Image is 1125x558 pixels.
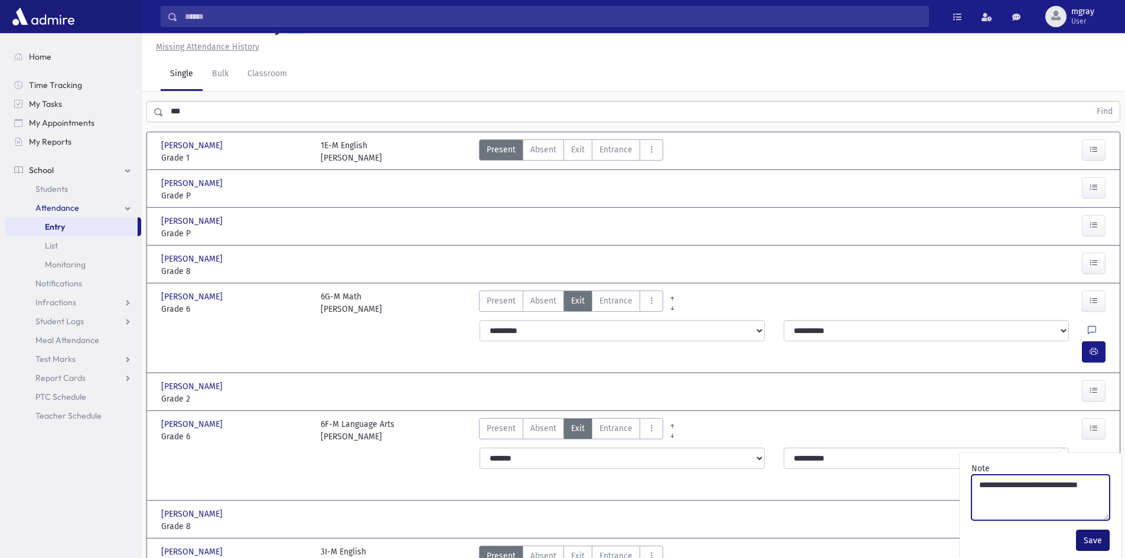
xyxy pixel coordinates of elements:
[5,76,141,94] a: Time Tracking
[5,293,141,312] a: Infractions
[161,520,309,533] span: Grade 8
[161,227,309,240] span: Grade P
[35,203,79,213] span: Attendance
[161,265,309,278] span: Grade 8
[5,217,138,236] a: Entry
[161,177,225,190] span: [PERSON_NAME]
[161,253,225,265] span: [PERSON_NAME]
[1076,530,1110,551] button: Save
[5,180,141,198] a: Students
[178,6,928,27] input: Search
[151,42,259,52] a: Missing Attendance History
[161,430,309,443] span: Grade 6
[161,215,225,227] span: [PERSON_NAME]
[5,350,141,368] a: Test Marks
[35,354,76,364] span: Test Marks
[5,132,141,151] a: My Reports
[35,297,76,308] span: Infractions
[29,136,71,147] span: My Reports
[161,418,225,430] span: [PERSON_NAME]
[161,303,309,315] span: Grade 6
[321,139,382,164] div: 1E-M English [PERSON_NAME]
[487,143,516,156] span: Present
[5,236,141,255] a: List
[1071,7,1094,17] span: mgray
[35,278,82,289] span: Notifications
[5,406,141,425] a: Teacher Schedule
[571,143,585,156] span: Exit
[571,422,585,435] span: Exit
[5,255,141,274] a: Monitoring
[530,295,556,307] span: Absent
[35,316,84,327] span: Student Logs
[29,165,54,175] span: School
[479,418,663,443] div: AttTypes
[161,380,225,393] span: [PERSON_NAME]
[35,373,86,383] span: Report Cards
[5,368,141,387] a: Report Cards
[530,422,556,435] span: Absent
[29,51,51,62] span: Home
[321,291,382,315] div: 6G-M Math [PERSON_NAME]
[571,295,585,307] span: Exit
[487,295,516,307] span: Present
[321,418,394,443] div: 6F-M Language Arts [PERSON_NAME]
[599,295,632,307] span: Entrance
[161,139,225,152] span: [PERSON_NAME]
[35,410,102,421] span: Teacher Schedule
[238,58,296,91] a: Classroom
[35,184,68,194] span: Students
[479,291,663,315] div: AttTypes
[161,393,309,405] span: Grade 2
[161,152,309,164] span: Grade 1
[5,113,141,132] a: My Appointments
[5,387,141,406] a: PTC Schedule
[5,274,141,293] a: Notifications
[599,143,632,156] span: Entrance
[156,42,259,52] u: Missing Attendance History
[45,221,65,232] span: Entry
[599,422,632,435] span: Entrance
[29,118,94,128] span: My Appointments
[530,143,556,156] span: Absent
[35,335,99,345] span: Meal Attendance
[45,240,58,251] span: List
[1071,17,1094,26] span: User
[479,139,663,164] div: AttTypes
[203,58,238,91] a: Bulk
[45,259,86,270] span: Monitoring
[5,161,141,180] a: School
[487,422,516,435] span: Present
[1090,102,1120,122] button: Find
[971,462,990,475] label: Note
[5,331,141,350] a: Meal Attendance
[29,99,62,109] span: My Tasks
[9,5,77,28] img: AdmirePro
[5,198,141,217] a: Attendance
[161,546,225,558] span: [PERSON_NAME]
[29,80,82,90] span: Time Tracking
[5,47,141,66] a: Home
[35,391,86,402] span: PTC Schedule
[161,190,309,202] span: Grade P
[5,312,141,331] a: Student Logs
[161,291,225,303] span: [PERSON_NAME]
[5,94,141,113] a: My Tasks
[161,508,225,520] span: [PERSON_NAME]
[161,58,203,91] a: Single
